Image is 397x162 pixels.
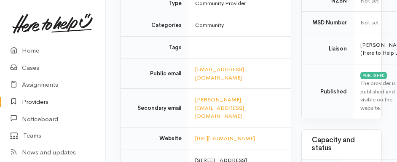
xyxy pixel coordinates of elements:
[188,14,291,37] td: Community
[195,66,244,81] a: [EMAIL_ADDRESS][DOMAIN_NAME]
[121,14,188,37] td: Categories
[360,72,387,79] div: PUBLISHED
[195,135,255,142] a: [URL][DOMAIN_NAME]
[121,89,188,127] td: Secondary email
[302,64,354,119] td: Published
[121,58,188,89] td: Public email
[302,12,354,34] td: MSD Number
[302,34,354,64] td: Liaison
[195,96,244,120] a: [PERSON_NAME][EMAIL_ADDRESS][DOMAIN_NAME]
[121,127,188,149] td: Website
[312,136,371,152] h3: Capacity and status
[121,36,188,58] td: Tags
